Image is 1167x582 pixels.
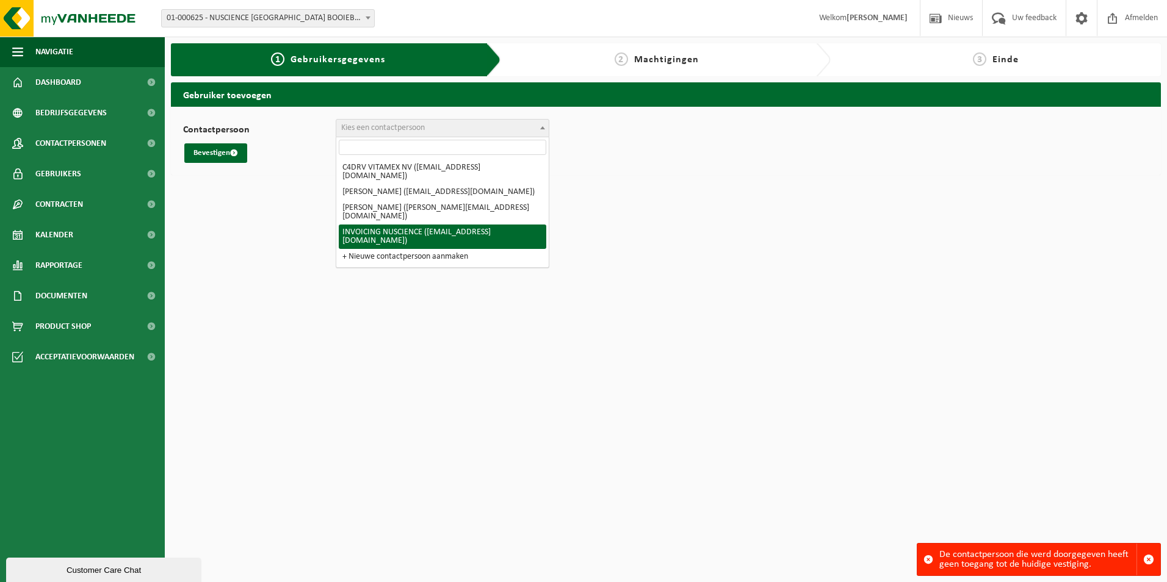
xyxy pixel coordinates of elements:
span: Kalender [35,220,73,250]
span: 2 [615,52,628,66]
span: Machtigingen [634,55,699,65]
span: Einde [992,55,1019,65]
li: C4DRV VITAMEX NV ([EMAIL_ADDRESS][DOMAIN_NAME]) [339,160,546,184]
label: Contactpersoon [183,125,336,137]
iframe: chat widget [6,555,204,582]
span: Bedrijfsgegevens [35,98,107,128]
span: Dashboard [35,67,81,98]
span: Product Shop [35,311,91,342]
span: 1 [271,52,284,66]
span: 01-000625 - NUSCIENCE BELGIUM BOOIEBOS - DRONGEN [161,9,375,27]
strong: [PERSON_NAME] [847,13,908,23]
span: Acceptatievoorwaarden [35,342,134,372]
li: + Nieuwe contactpersoon aanmaken [339,249,546,265]
span: Documenten [35,281,87,311]
span: Gebruikers [35,159,81,189]
li: INVOICING NUSCIENCE ([EMAIL_ADDRESS][DOMAIN_NAME]) [339,225,546,249]
li: [PERSON_NAME] ([PERSON_NAME][EMAIL_ADDRESS][DOMAIN_NAME]) [339,200,546,225]
span: Navigatie [35,37,73,67]
button: Bevestigen [184,143,247,163]
span: 3 [973,52,986,66]
h2: Gebruiker toevoegen [171,82,1161,106]
span: 01-000625 - NUSCIENCE BELGIUM BOOIEBOS - DRONGEN [162,10,374,27]
span: Kies een contactpersoon [341,123,425,132]
li: [PERSON_NAME] ([EMAIL_ADDRESS][DOMAIN_NAME]) [339,184,546,200]
span: Contactpersonen [35,128,106,159]
span: Contracten [35,189,83,220]
span: Gebruikersgegevens [291,55,385,65]
div: De contactpersoon die werd doorgegeven heeft geen toegang tot de huidige vestiging. [939,544,1136,575]
span: Rapportage [35,250,82,281]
